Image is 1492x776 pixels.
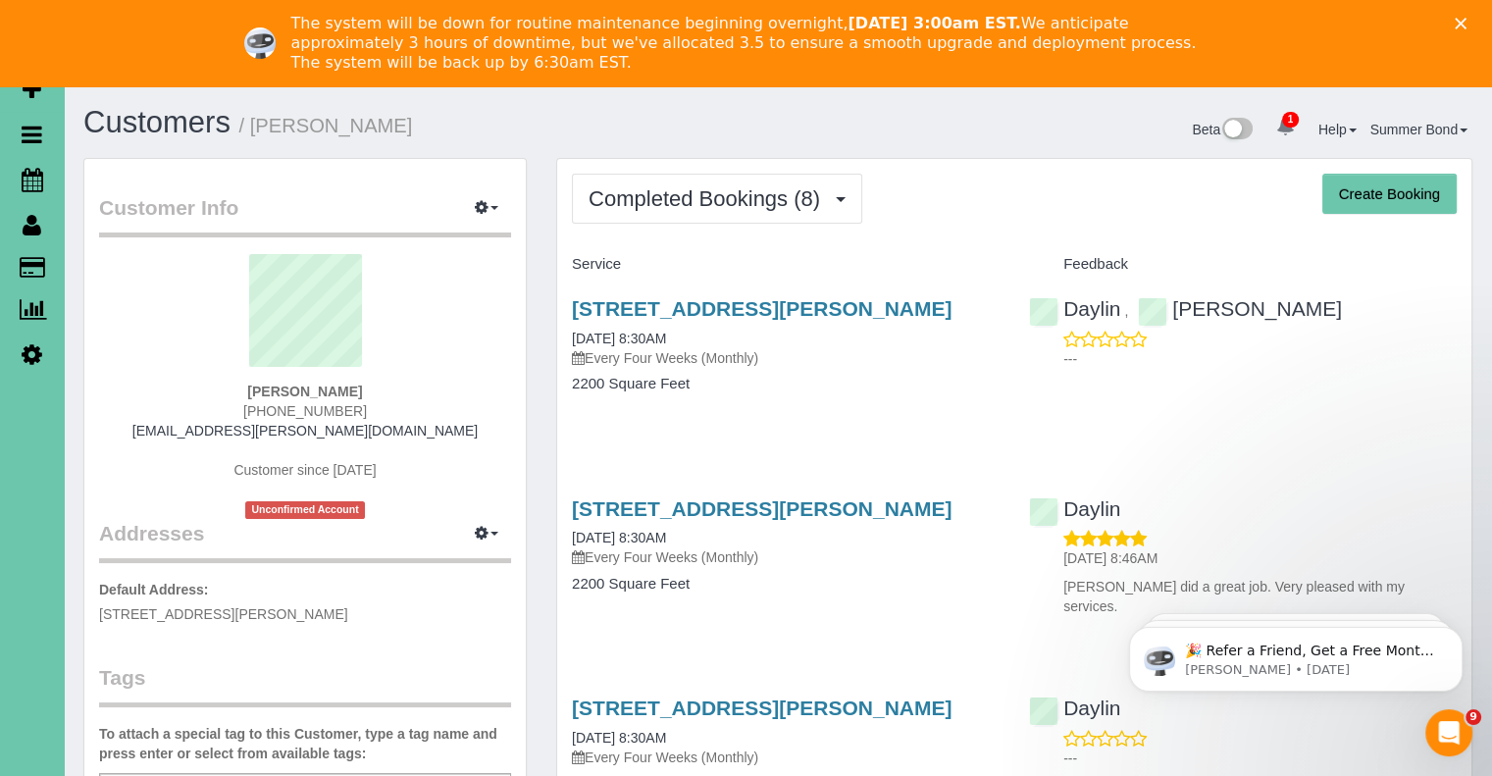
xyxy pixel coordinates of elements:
[1063,349,1457,369] p: ---
[572,348,1000,368] p: Every Four Weeks (Monthly)
[572,748,1000,767] p: Every Four Weeks (Monthly)
[83,105,231,139] a: Customers
[572,376,1000,392] h4: 2200 Square Feet
[572,576,1000,593] h4: 2200 Square Feet
[1266,106,1305,149] a: 1
[572,256,1000,273] h4: Service
[572,697,952,719] a: [STREET_ADDRESS][PERSON_NAME]
[1063,548,1457,568] p: [DATE] 8:46AM
[1192,122,1253,137] a: Beta
[99,606,348,622] span: [STREET_ADDRESS][PERSON_NAME]
[589,186,830,211] span: Completed Bookings (8)
[1455,18,1474,29] div: Close
[1029,297,1120,320] a: Daylin
[1425,709,1472,756] iframe: Intercom live chat
[1220,118,1253,143] img: New interface
[99,663,511,707] legend: Tags
[572,331,666,346] a: [DATE] 8:30AM
[132,423,478,439] a: [EMAIL_ADDRESS][PERSON_NAME][DOMAIN_NAME]
[99,724,511,763] label: To attach a special tag to this Customer, type a tag name and press enter or select from availabl...
[1029,497,1120,520] a: Daylin
[99,193,511,237] legend: Customer Info
[848,14,1020,32] b: [DATE] 3:00am EST.
[99,580,209,599] label: Default Address:
[291,14,1217,73] div: The system will be down for routine maintenance beginning overnight, We anticipate approximately ...
[244,27,276,59] img: Profile image for Ellie
[239,115,413,136] small: / [PERSON_NAME]
[245,501,365,518] span: Unconfirmed Account
[1063,577,1457,616] p: [PERSON_NAME] did a great job. Very pleased with my services.
[1370,122,1467,137] a: Summer Bond
[1318,122,1357,137] a: Help
[1322,174,1457,215] button: Create Booking
[1138,297,1342,320] a: [PERSON_NAME]
[572,174,862,224] button: Completed Bookings (8)
[1466,709,1481,725] span: 9
[243,403,367,419] span: [PHONE_NUMBER]
[1124,303,1128,319] span: ,
[1063,749,1457,768] p: ---
[1029,697,1120,719] a: Daylin
[247,384,362,399] strong: [PERSON_NAME]
[572,730,666,746] a: [DATE] 8:30AM
[1029,256,1457,273] h4: Feedback
[233,462,376,478] span: Customer since [DATE]
[572,497,952,520] a: [STREET_ADDRESS][PERSON_NAME]
[572,547,1000,567] p: Every Four Weeks (Monthly)
[1100,586,1492,723] iframe: Intercom notifications message
[572,530,666,545] a: [DATE] 8:30AM
[572,297,952,320] a: [STREET_ADDRESS][PERSON_NAME]
[1282,112,1299,128] span: 1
